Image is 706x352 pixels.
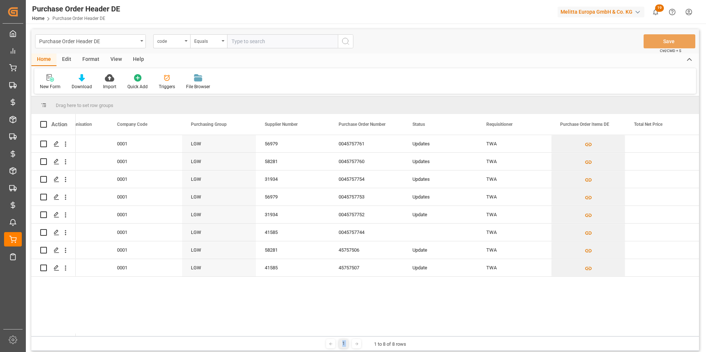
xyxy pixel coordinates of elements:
[477,170,551,188] div: TWA
[664,4,681,20] button: Help Center
[404,188,477,206] div: Updates
[31,241,76,259] div: Press SPACE to select this row.
[404,153,477,170] div: Updates
[186,83,210,90] div: File Browser
[477,188,551,206] div: TWA
[477,241,551,259] div: TWA
[108,188,182,206] div: 0001
[404,170,477,188] div: Updates
[182,241,256,259] div: LGW
[159,83,175,90] div: Triggers
[558,7,644,17] div: Melitta Europa GmbH & Co. KG
[31,259,76,277] div: Press SPACE to select this row.
[330,259,404,276] div: 45757507
[108,206,182,223] div: 0001
[477,224,551,241] div: TWA
[660,48,681,54] span: Ctrl/CMD + S
[108,135,182,152] div: 0001
[51,121,67,128] div: Action
[404,135,477,152] div: Updates
[182,224,256,241] div: LGW
[108,153,182,170] div: 0001
[477,153,551,170] div: TWA
[103,83,116,90] div: Import
[31,54,56,66] div: Home
[182,259,256,276] div: LGW
[31,170,76,188] div: Press SPACE to select this row.
[108,224,182,241] div: 0001
[56,103,113,108] span: Drag here to set row groups
[182,153,256,170] div: LGW
[182,188,256,206] div: LGW
[77,54,105,66] div: Format
[644,34,695,48] button: Save
[256,224,330,241] div: 41585
[558,5,647,19] button: Melitta Europa GmbH & Co. KG
[31,135,76,153] div: Press SPACE to select this row.
[330,206,404,223] div: 0045757752
[412,122,425,127] span: Status
[256,206,330,223] div: 31934
[56,54,77,66] div: Edit
[227,34,338,48] input: Type to search
[560,122,609,127] span: Purchase Order Items DE
[330,224,404,241] div: 0045757744
[105,54,127,66] div: View
[108,241,182,259] div: 0001
[117,122,147,127] span: Company Code
[127,83,148,90] div: Quick Add
[374,341,406,348] div: 1 to 8 of 8 rows
[182,135,256,152] div: LGW
[256,188,330,206] div: 56979
[256,170,330,188] div: 31934
[339,339,348,348] div: 1
[256,135,330,152] div: 56979
[153,34,190,48] button: open menu
[127,54,150,66] div: Help
[330,153,404,170] div: 0045757760
[330,188,404,206] div: 0045757753
[35,34,146,48] button: open menu
[338,34,353,48] button: search button
[194,36,219,45] div: Equals
[32,16,44,21] a: Home
[31,188,76,206] div: Press SPACE to select this row.
[404,206,477,223] div: Update
[256,259,330,276] div: 41585
[182,170,256,188] div: LGW
[265,122,298,127] span: Supplier Number
[108,170,182,188] div: 0001
[72,83,92,90] div: Download
[486,122,513,127] span: Requisitioner
[655,4,664,12] span: 19
[108,259,182,276] div: 0001
[31,206,76,224] div: Press SPACE to select this row.
[256,241,330,259] div: 58281
[477,259,551,276] div: TWA
[191,122,227,127] span: Purchasing Group
[190,34,227,48] button: open menu
[477,206,551,223] div: TWA
[32,3,120,14] div: Purchase Order Header DE
[404,241,477,259] div: Update
[256,153,330,170] div: 58281
[31,153,76,170] div: Press SPACE to select this row.
[647,4,664,20] button: show 19 new notifications
[477,135,551,152] div: TWA
[182,206,256,223] div: LGW
[31,224,76,241] div: Press SPACE to select this row.
[634,122,662,127] span: Total Net Price
[39,36,138,45] div: Purchase Order Header DE
[404,259,477,276] div: Update
[330,135,404,152] div: 0045757761
[40,83,61,90] div: New Form
[330,170,404,188] div: 0045757754
[157,36,182,45] div: code
[339,122,385,127] span: Purchase Order Number
[330,241,404,259] div: 45757506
